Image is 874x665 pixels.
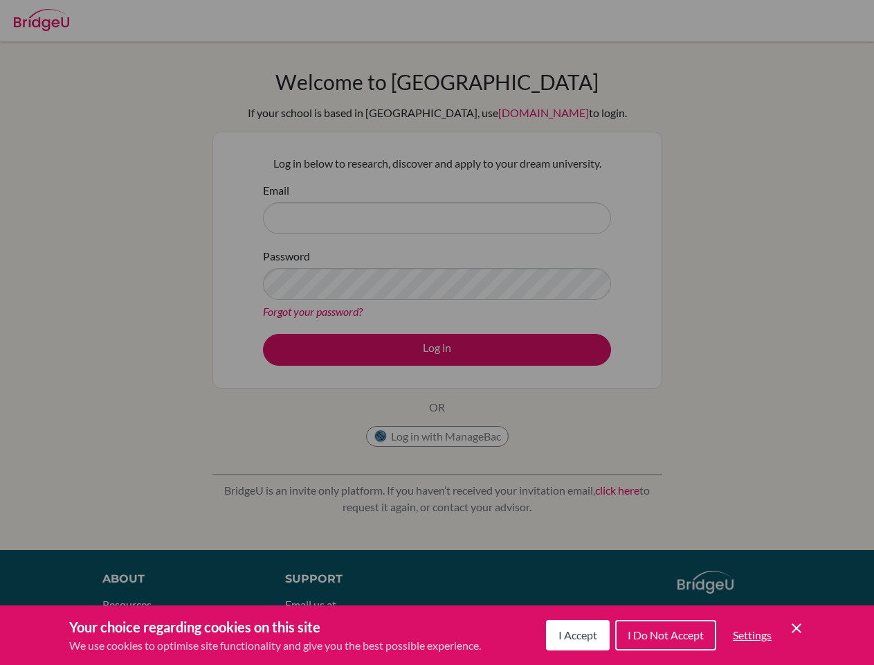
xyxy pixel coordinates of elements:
span: I Accept [558,628,597,641]
button: Save and close [788,620,805,637]
span: Settings [733,628,772,641]
h3: Your choice regarding cookies on this site [69,617,481,637]
button: I Do Not Accept [615,620,716,650]
button: Settings [722,621,783,649]
span: I Do Not Accept [628,628,704,641]
p: We use cookies to optimise site functionality and give you the best possible experience. [69,637,481,654]
button: I Accept [546,620,610,650]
